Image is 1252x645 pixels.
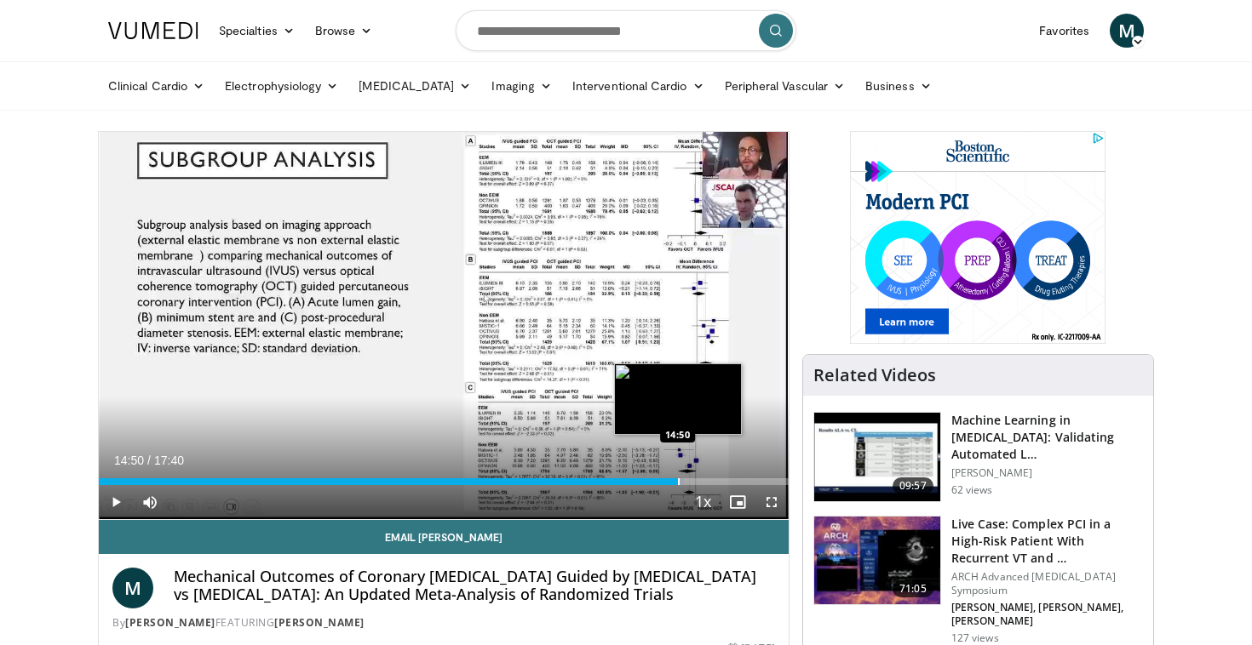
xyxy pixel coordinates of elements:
[108,22,198,39] img: VuMedi Logo
[99,132,789,520] video-js: Video Player
[1029,14,1100,48] a: Favorites
[951,516,1143,567] h3: Live Case: Complex PCI in a High-Risk Patient With Recurrent VT and …
[99,520,789,554] a: Email [PERSON_NAME]
[99,478,789,485] div: Progress Bar
[814,413,940,501] img: dbc57014-4fed-40a4-b065-0a295dfecc67.150x105_q85_crop-smart_upscale.jpg
[1110,14,1144,48] a: M
[154,454,184,467] span: 17:40
[951,601,1143,628] p: [PERSON_NAME], [PERSON_NAME], [PERSON_NAME]
[855,69,942,103] a: Business
[951,483,993,497] p: 62 views
[481,69,562,103] a: Imaging
[893,580,933,597] span: 71:05
[951,466,1143,480] p: [PERSON_NAME]
[305,14,383,48] a: Browse
[99,485,133,519] button: Play
[686,485,721,519] button: Playback Rate
[114,454,144,467] span: 14:50
[133,485,167,519] button: Mute
[215,69,348,103] a: Electrophysiology
[125,615,215,630] a: [PERSON_NAME]
[174,568,775,604] h4: Mechanical Outcomes of Coronary [MEDICAL_DATA] Guided by [MEDICAL_DATA] vs [MEDICAL_DATA]: An Upd...
[755,485,789,519] button: Fullscreen
[274,615,365,630] a: [PERSON_NAME]
[951,570,1143,597] p: ARCH Advanced [MEDICAL_DATA] Symposium
[813,516,1143,645] a: 71:05 Live Case: Complex PCI in a High-Risk Patient With Recurrent VT and … ARCH Advanced [MEDICA...
[813,365,936,385] h4: Related Videos
[209,14,305,48] a: Specialties
[893,477,933,494] span: 09:57
[850,131,1106,344] iframe: Advertisement
[562,69,715,103] a: Interventional Cardio
[951,412,1143,463] h3: Machine Learning in [MEDICAL_DATA]: Validating Automated L…
[348,69,481,103] a: [MEDICAL_DATA]
[814,517,940,605] img: c2324efa-b5b1-4350-b7b3-cf0153a23e31.150x105_q85_crop-smart_upscale.jpg
[715,69,855,103] a: Peripheral Vascular
[98,69,215,103] a: Clinical Cardio
[721,485,755,519] button: Enable picture-in-picture mode
[112,615,775,631] div: By FEATURING
[112,568,153,608] a: M
[456,10,796,51] input: Search topics, interventions
[614,363,742,435] img: image.jpeg
[813,412,1143,502] a: 09:57 Machine Learning in [MEDICAL_DATA]: Validating Automated L… [PERSON_NAME] 62 views
[147,454,151,467] span: /
[951,631,999,645] p: 127 views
